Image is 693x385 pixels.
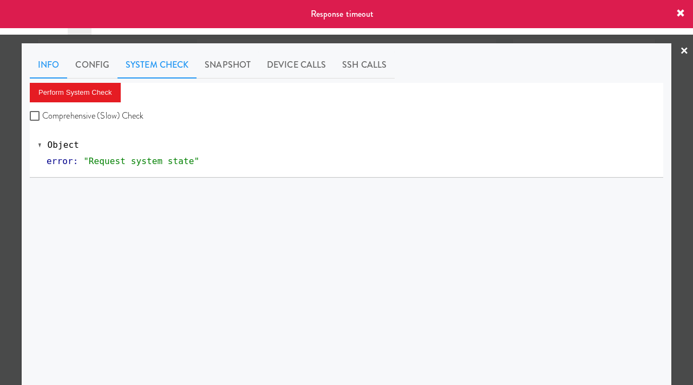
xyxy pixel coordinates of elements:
[30,112,42,121] input: Comprehensive (Slow) Check
[334,51,395,79] a: SSH Calls
[30,108,144,124] label: Comprehensive (Slow) Check
[30,83,121,102] button: Perform System Check
[73,156,79,166] span: :
[311,8,374,20] span: Response timeout
[117,51,197,79] a: System Check
[83,156,199,166] span: "Request system state"
[30,51,67,79] a: Info
[680,35,689,68] a: ×
[259,51,334,79] a: Device Calls
[67,51,117,79] a: Config
[47,156,73,166] span: error
[48,140,79,150] span: Object
[197,51,259,79] a: Snapshot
